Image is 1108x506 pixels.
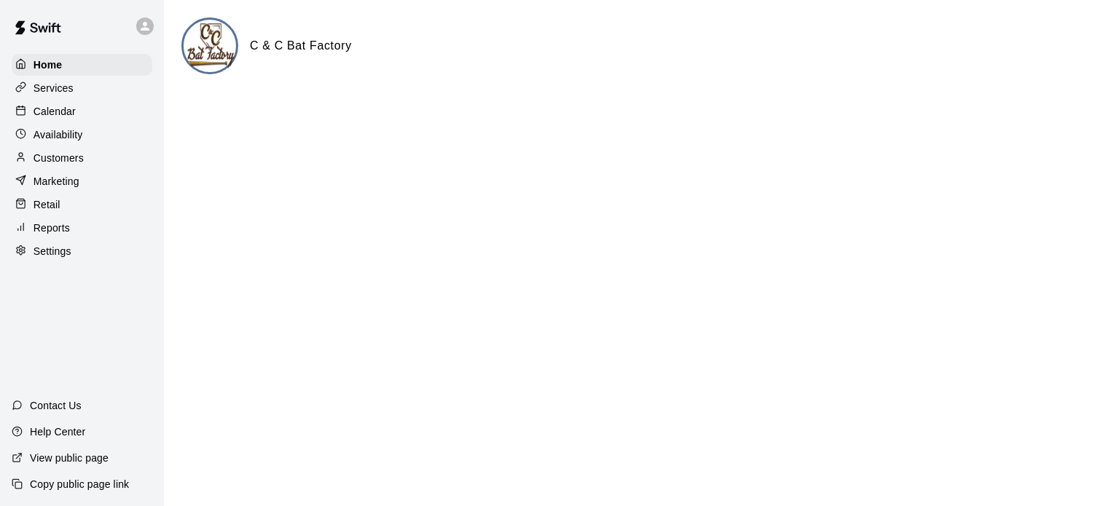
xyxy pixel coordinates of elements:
[34,151,84,165] p: Customers
[34,104,76,119] p: Calendar
[12,54,152,76] a: Home
[34,221,70,235] p: Reports
[34,197,60,212] p: Retail
[34,127,83,142] p: Availability
[250,36,352,55] h6: C & C Bat Factory
[12,124,152,146] a: Availability
[34,244,71,258] p: Settings
[12,217,152,239] a: Reports
[30,477,129,491] p: Copy public page link
[34,174,79,189] p: Marketing
[34,58,63,72] p: Home
[30,424,85,439] p: Help Center
[12,77,152,99] a: Services
[12,147,152,169] a: Customers
[12,170,152,192] a: Marketing
[30,398,82,413] p: Contact Us
[12,100,152,122] a: Calendar
[34,81,74,95] p: Services
[12,194,152,216] a: Retail
[12,240,152,262] a: Settings
[184,20,238,74] img: C & C Bat Factory logo
[30,451,109,465] p: View public page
